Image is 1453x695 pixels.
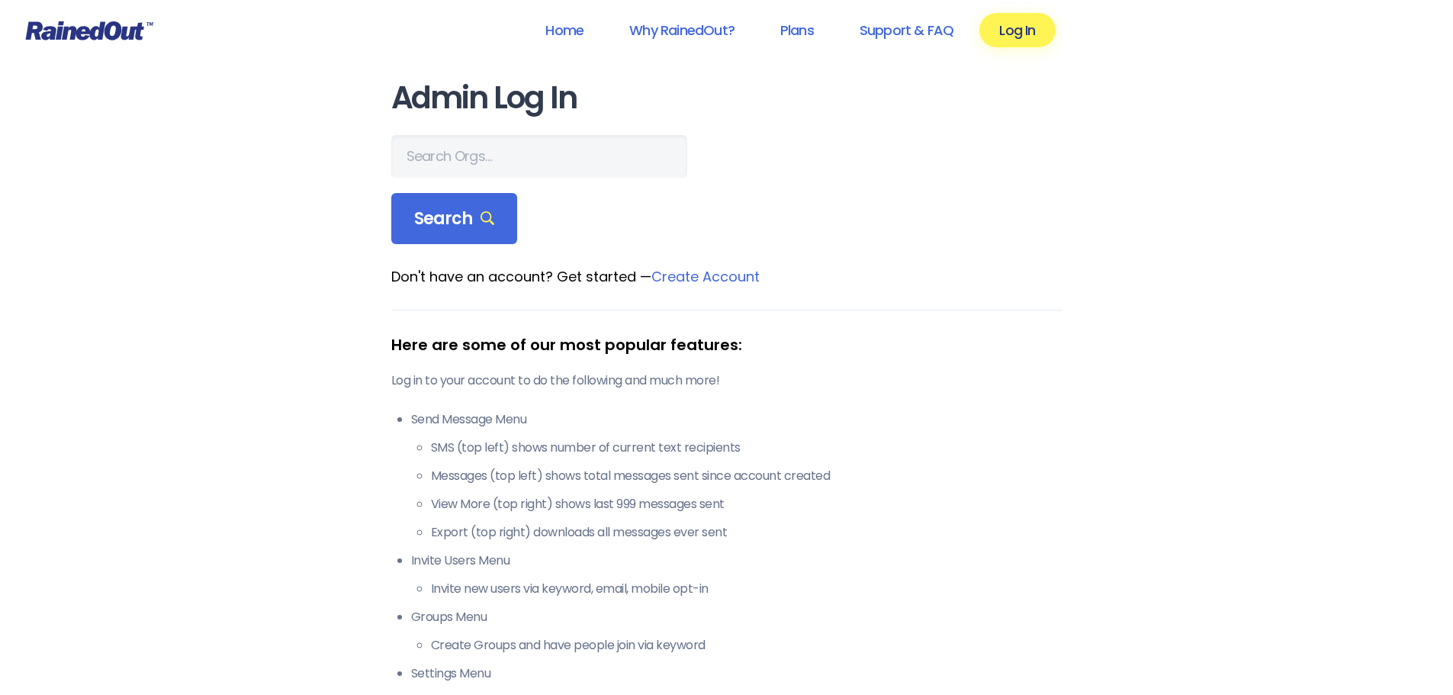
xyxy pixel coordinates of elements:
input: Search Orgs… [391,135,687,178]
a: Plans [760,13,834,47]
h1: Admin Log In [391,81,1062,115]
li: Invite new users via keyword, email, mobile opt-in [431,580,1062,598]
li: Send Message Menu [411,410,1062,542]
a: Log In [979,13,1055,47]
p: Log in to your account to do the following and much more! [391,372,1062,390]
li: Invite Users Menu [411,552,1062,598]
li: SMS (top left) shows number of current text recipients [431,439,1062,457]
a: Home [526,13,603,47]
a: Support & FAQ [840,13,973,47]
div: Search [391,193,518,245]
a: Why RainedOut? [609,13,754,47]
span: Search [414,208,495,230]
a: Create Account [651,267,760,286]
li: Export (top right) downloads all messages ever sent [431,523,1062,542]
li: Create Groups and have people join via keyword [431,636,1062,655]
li: Groups Menu [411,608,1062,655]
div: Here are some of our most popular features: [391,333,1062,356]
li: View More (top right) shows last 999 messages sent [431,495,1062,513]
li: Messages (top left) shows total messages sent since account created [431,467,1062,485]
